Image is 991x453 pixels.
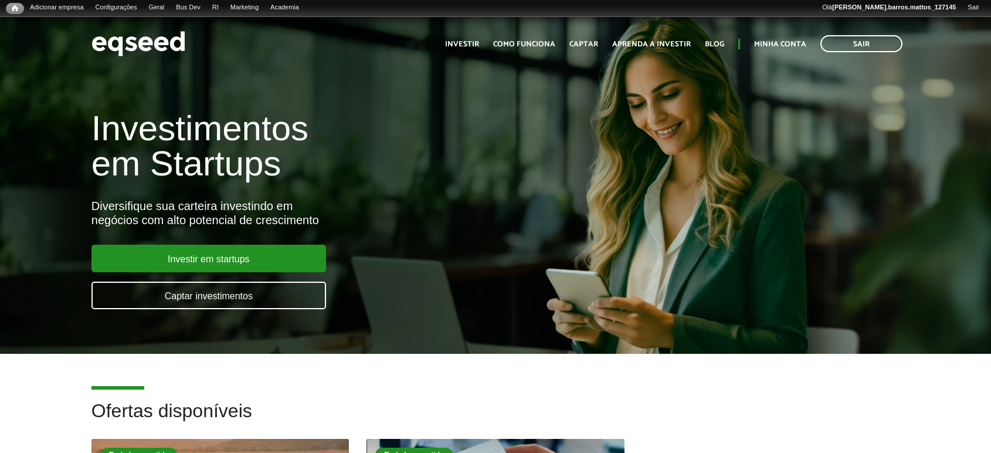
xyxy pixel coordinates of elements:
[612,40,691,48] a: Aprenda a investir
[832,4,956,11] strong: [PERSON_NAME].barros.mattos_127145
[90,3,143,12] a: Configurações
[816,3,962,12] a: Olá[PERSON_NAME].barros.mattos_127145
[705,40,724,48] a: Blog
[754,40,806,48] a: Minha conta
[264,3,305,12] a: Academia
[206,3,225,12] a: RI
[142,3,170,12] a: Geral
[820,35,902,52] a: Sair
[569,40,598,48] a: Captar
[6,3,24,14] a: Início
[445,40,479,48] a: Investir
[91,401,900,439] h2: Ofertas disponíveis
[24,3,90,12] a: Adicionar empresa
[91,282,326,309] a: Captar investimentos
[91,28,185,59] img: EqSeed
[225,3,264,12] a: Marketing
[12,4,18,12] span: Início
[962,3,985,12] a: Sair
[91,245,326,272] a: Investir em startups
[91,199,569,227] div: Diversifique sua carteira investindo em negócios com alto potencial de crescimento
[170,3,206,12] a: Bus Dev
[493,40,555,48] a: Como funciona
[91,111,569,181] h1: Investimentos em Startups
